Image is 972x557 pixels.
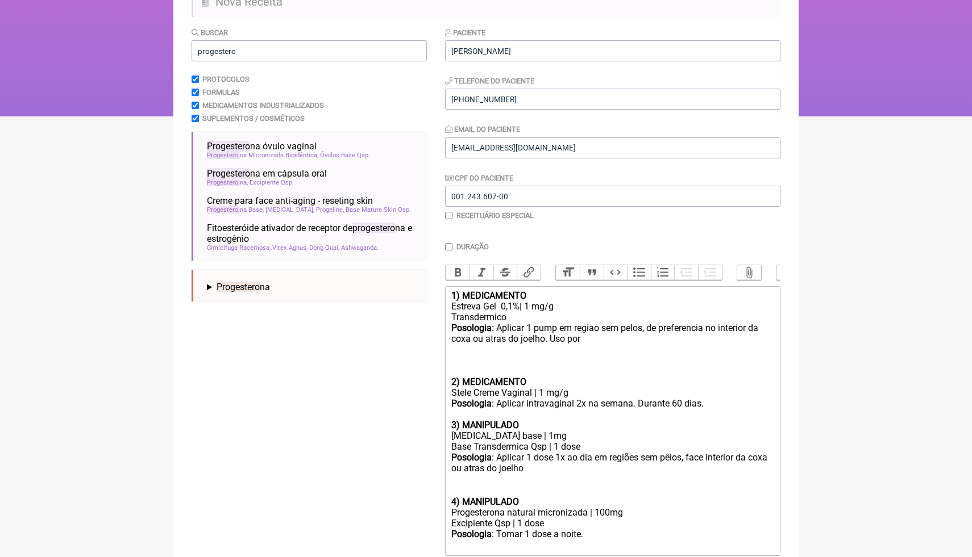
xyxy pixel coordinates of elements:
span: Fitoesteróide ativador de receptor de na e estrogênio [207,223,418,244]
span: Cimicifuga Racemosa [207,244,271,252]
label: CPF do Paciente [445,174,513,182]
span: Progestero [207,168,250,179]
label: Formulas [202,88,240,97]
div: Excipiente Qsp | 1 dose [451,518,774,529]
strong: Posologia [451,452,492,463]
button: Attach Files [737,265,761,280]
button: Decrease Level [674,265,698,280]
button: Numbers [651,265,675,280]
summary: Progesterona [207,282,418,292]
span: na Micronizada Bioidêntica [207,152,318,159]
span: Progestero [217,282,260,292]
span: Progestero [207,206,240,213]
div: [MEDICAL_DATA] base | 1mg [451,420,774,441]
span: [MEDICAL_DATA] [265,206,314,213]
span: na em cápsula oral [207,168,327,179]
span: Base Mature Skin Qsp [346,206,411,213]
button: Bold [446,265,470,280]
label: Medicamentos Industrializados [202,101,324,110]
label: Buscar [192,28,228,37]
button: Link [517,265,541,280]
div: : Aplicar 1 dose 1x ao dia em regiões sem pêlos, face interior da coxa ou atras do joelhoㅤ [451,452,774,485]
div: Base Transdermica Qsp | 1 dose [451,441,774,452]
div: : Aplicar 1 pump em regiao sem pelos, de preferencia no interior da coxa ou atras do joelho. Uso por [451,323,774,376]
label: Telefone do Paciente [445,77,534,85]
span: progestero [352,223,395,233]
strong: Posologia [451,529,492,539]
span: na [207,179,248,186]
strong: 3) MANIPULADO [451,420,519,430]
span: Excipiente Qsp [250,179,294,186]
strong: 1) MEDICAMENTO [451,290,526,301]
span: Progestero [207,141,250,152]
label: Suplementos / Cosméticos [202,114,305,123]
label: Paciente [445,28,485,37]
button: Heading [556,265,580,280]
div: : Tomar 1 dose a noite. ㅤ [451,529,774,551]
input: exemplo: emagrecimento, ansiedade [192,40,427,61]
strong: Posologia [451,398,492,409]
button: Increase Level [698,265,722,280]
label: Email do Paciente [445,125,520,133]
strong: 2) MEDICAMENTO [451,376,526,387]
button: Quote [580,265,604,280]
div: Progesterona natural micronizada | 100mg [451,507,774,518]
button: Code [604,265,628,280]
span: Progestero [207,152,240,159]
label: Duração [456,242,489,251]
button: Bullets [627,265,651,280]
strong: Posologia [451,323,492,333]
label: Protocolos [202,75,250,83]
span: Creme para face anti-aging - reseting skin [207,195,373,206]
span: Dong Quai [309,244,339,252]
div: Stele Creme Vaginal | 1 mg/g [451,387,774,398]
span: na [217,282,270,292]
span: Progeline [316,206,344,213]
span: Ashwaganda [341,244,379,252]
div: Estreva Gel 0,1%| 1 mg/g Transdermico [451,301,774,323]
button: Italic [470,265,493,280]
span: na Base [207,206,264,213]
span: Vitex Agnus [272,244,308,252]
div: : Aplicar intravaginal 2x na semana. Durante 60 dias. [451,398,774,420]
span: Progestero [207,179,240,186]
strong: 4) MANIPULADO [451,496,519,507]
button: Undo [776,265,800,280]
button: Strikethrough [493,265,517,280]
label: Receituário Especial [456,211,534,220]
span: na óvulo vaginal [207,141,317,152]
span: Óvulos Base Qsp [320,152,370,159]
